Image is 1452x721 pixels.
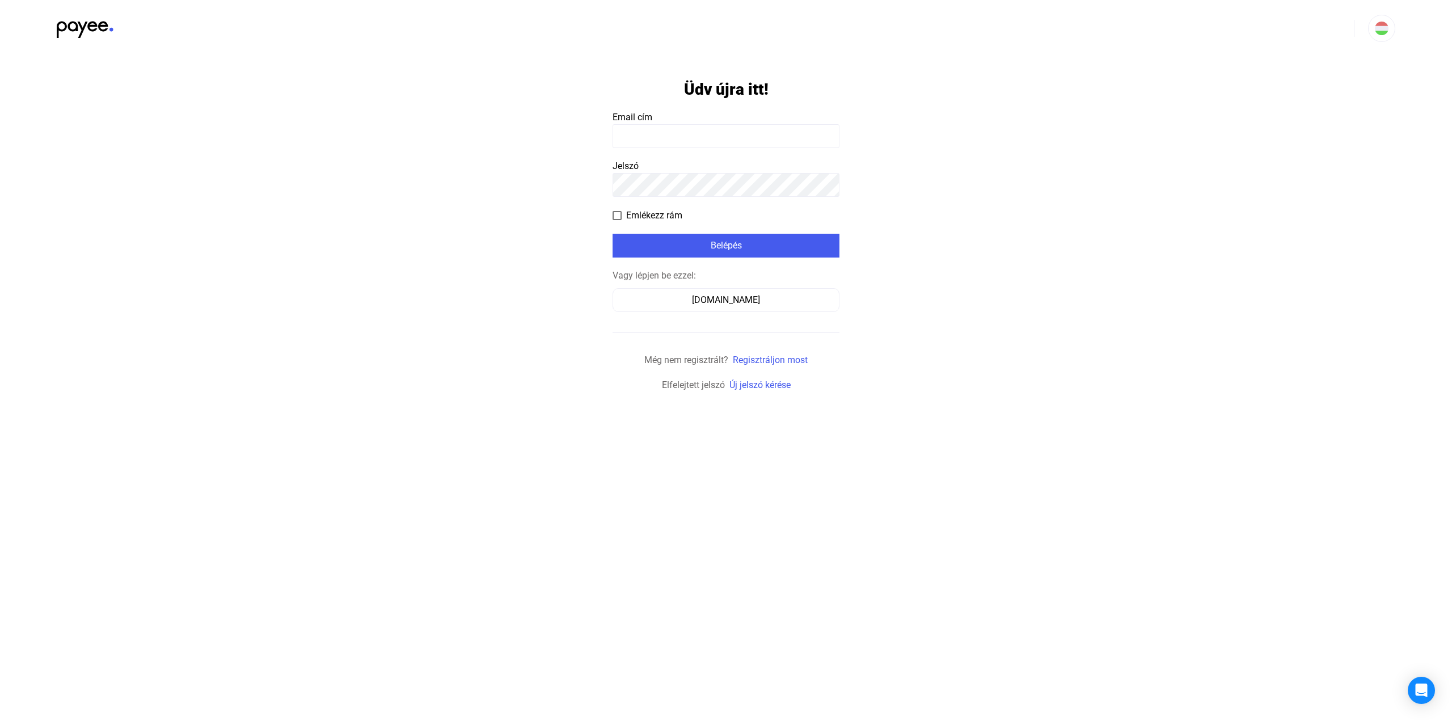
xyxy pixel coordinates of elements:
[1408,677,1435,704] div: Open Intercom Messenger
[626,209,682,222] span: Emlékezz rám
[1375,22,1388,35] img: HU
[613,288,839,312] button: [DOMAIN_NAME]
[613,161,639,171] span: Jelszó
[613,112,652,123] span: Email cím
[662,380,725,390] span: Elfelejtett jelszó
[613,234,839,258] button: Belépés
[729,380,791,390] a: Új jelszó kérése
[616,239,836,252] div: Belépés
[613,269,839,283] div: Vagy lépjen be ezzel:
[617,293,835,307] div: [DOMAIN_NAME]
[57,15,113,38] img: black-payee-blue-dot.svg
[644,355,728,365] span: Még nem regisztrált?
[613,294,839,305] a: [DOMAIN_NAME]
[1368,15,1395,42] button: HU
[684,79,769,99] h1: Üdv újra itt!
[733,355,808,365] a: Regisztráljon most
